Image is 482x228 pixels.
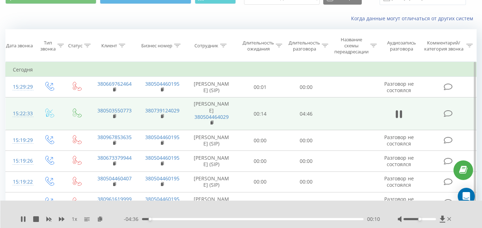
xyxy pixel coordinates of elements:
a: 380669762464 [97,80,132,87]
span: Разговор не состоялся [384,175,414,188]
td: 00:00 [283,171,329,192]
a: 380961619999 [97,196,132,202]
div: Клиент [101,43,117,49]
div: Статус [68,43,82,49]
a: 380504460195 [145,196,179,202]
div: 15:29:29 [13,80,28,94]
div: 15:19:02 [13,196,28,210]
td: 00:00 [237,151,283,171]
span: 1 x [72,216,77,223]
td: 00:00 [283,192,329,213]
div: 15:19:22 [13,175,28,189]
a: 380504460407 [97,175,132,182]
span: Разговор не состоялся [384,196,414,209]
a: 380503550773 [97,107,132,114]
td: [PERSON_NAME] (SIP) [186,171,237,192]
div: Длительность ожидания [243,40,274,52]
td: 00:00 [283,130,329,151]
span: - 04:36 [124,216,142,223]
div: Open Intercom Messenger [458,188,475,205]
a: 380739124029 [145,107,179,114]
td: 00:00 [283,151,329,171]
td: 00:01 [237,77,283,97]
a: 380504460195 [145,154,179,161]
span: Разговор не состоялся [384,134,414,147]
div: Accessibility label [418,218,421,221]
div: Аудиозапись разговора [384,40,420,52]
td: 04:46 [283,97,329,130]
div: Тип звонка [40,40,56,52]
a: 380504464029 [194,113,229,120]
div: Бизнес номер [141,43,172,49]
a: Когда данные могут отличаться от других систем [351,15,477,22]
td: 00:00 [237,171,283,192]
div: Дата звонка [6,43,33,49]
td: 00:00 [237,130,283,151]
span: Разговор не состоялся [384,154,414,168]
a: 380504460195 [145,175,179,182]
div: 15:19:29 [13,133,28,147]
td: [PERSON_NAME] [186,97,237,130]
a: 380504460195 [145,134,179,140]
span: Разговор не состоялся [384,80,414,94]
td: [PERSON_NAME] (SIP) [186,77,237,97]
span: 00:10 [367,216,380,223]
div: 15:19:26 [13,154,28,168]
td: [PERSON_NAME] (SIP) [186,151,237,171]
td: Сегодня [6,63,477,77]
td: 00:00 [283,77,329,97]
div: 15:22:33 [13,107,28,121]
div: Комментарий/категория звонка [423,40,465,52]
div: Сотрудник [194,43,218,49]
td: [PERSON_NAME] (SIP) [186,130,237,151]
div: Длительность разговора [289,40,320,52]
td: [PERSON_NAME] (SIP) [186,192,237,213]
div: Accessibility label [149,218,152,221]
td: 00:01 [237,192,283,213]
td: 00:14 [237,97,283,130]
div: Название схемы переадресации [334,37,369,55]
a: 380673379944 [97,154,132,161]
a: 380967853635 [97,134,132,140]
a: 380504460195 [145,80,179,87]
